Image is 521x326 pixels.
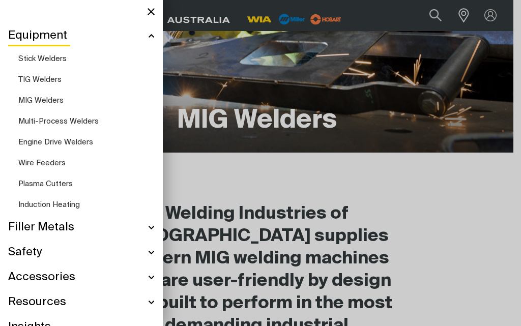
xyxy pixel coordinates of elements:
[18,76,62,83] span: TIG Welders
[18,153,155,173] a: Wire Feeders
[18,111,155,132] a: Multi-Process Welders
[18,173,155,194] a: Plasma Cutters
[8,23,155,48] a: Equipment
[18,138,93,146] span: Engine Drive Welders
[18,132,155,153] a: Engine Drive Welders
[8,245,42,260] span: Safety
[18,180,73,188] span: Plasma Cutters
[8,290,155,315] a: Resources
[8,48,155,215] ul: Equipment Submenu
[8,295,66,310] span: Resources
[18,97,64,104] span: MIG Welders
[18,69,155,90] a: TIG Welders
[8,265,155,290] a: Accessories
[18,159,66,167] span: Wire Feeders
[8,28,67,43] span: Equipment
[8,270,75,285] span: Accessories
[18,48,155,69] a: Stick Welders
[8,220,74,235] span: Filler Metals
[18,201,80,209] span: Induction Heating
[8,240,155,265] a: Safety
[18,90,155,111] a: MIG Welders
[8,215,155,240] a: Filler Metals
[18,55,67,63] span: Stick Welders
[18,117,99,125] span: Multi-Process Welders
[18,194,155,215] a: Induction Heating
